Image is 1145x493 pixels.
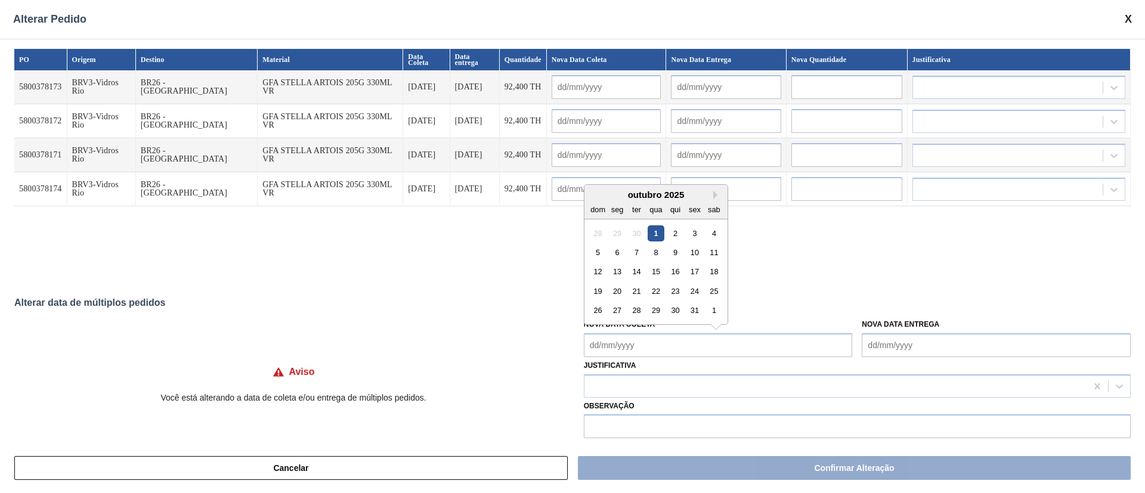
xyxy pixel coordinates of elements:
[500,138,547,172] td: 92,400 TH
[588,224,723,320] div: month 2025-10
[706,244,722,261] div: Choose sábado, 11 de outubro de 2025
[500,172,547,206] td: 92,400 TH
[584,361,636,370] label: Justificativa
[671,75,781,99] input: dd/mm/yyyy
[609,263,625,280] div: Choose segunda-feira, 13 de outubro de 2025
[590,302,606,318] div: Choose domingo, 26 de outubro de 2025
[629,263,645,280] div: Choose terça-feira, 14 de outubro de 2025
[671,177,781,201] input: dd/mm/yyyy
[667,225,683,241] div: Choose quinta-feira, 2 de outubro de 2025
[14,297,1131,308] div: Alterar data de múltiplos pedidos
[450,70,500,104] td: [DATE]
[629,225,645,241] div: Not available terça-feira, 30 de setembro de 2025
[667,283,683,299] div: Choose quinta-feira, 23 de outubro de 2025
[67,172,136,206] td: BRV3-Vidros Rio
[609,244,625,261] div: Choose segunda-feira, 6 de outubro de 2025
[666,49,786,70] th: Nova Data Entrega
[629,302,645,318] div: Choose terça-feira, 28 de outubro de 2025
[136,172,258,206] td: BR26 - [GEOGRAPHIC_DATA]
[706,302,722,318] div: Choose sábado, 1 de novembro de 2025
[403,138,450,172] td: [DATE]
[67,70,136,104] td: BRV3-Vidros Rio
[648,201,664,217] div: qua
[136,49,258,70] th: Destino
[14,393,572,402] p: Você está alterando a data de coleta e/ou entrega de múltiplos pedidos.
[136,70,258,104] td: BR26 - [GEOGRAPHIC_DATA]
[671,143,781,167] input: dd/mm/yyyy
[500,49,547,70] th: Quantidade
[686,225,703,241] div: Choose sexta-feira, 3 de outubro de 2025
[450,49,500,70] th: Data entrega
[686,302,703,318] div: Choose sexta-feira, 31 de outubro de 2025
[590,263,606,280] div: Choose domingo, 12 de outubro de 2025
[14,456,568,480] button: Cancelar
[686,201,703,217] div: sex
[609,302,625,318] div: Choose segunda-feira, 27 de outubro de 2025
[552,75,661,99] input: dd/mm/yyyy
[862,333,1131,357] input: dd/mm/yyyy
[686,263,703,280] div: Choose sexta-feira, 17 de outubro de 2025
[908,49,1131,70] th: Justificativa
[14,172,67,206] td: 5800378174
[547,49,667,70] th: Nova Data Coleta
[686,244,703,261] div: Choose sexta-feira, 10 de outubro de 2025
[403,70,450,104] td: [DATE]
[584,190,728,200] div: outubro 2025
[67,49,136,70] th: Origem
[667,244,683,261] div: Choose quinta-feira, 9 de outubro de 2025
[14,70,67,104] td: 5800378173
[13,13,86,26] span: Alterar Pedido
[136,138,258,172] td: BR26 - [GEOGRAPHIC_DATA]
[648,263,664,280] div: Choose quarta-feira, 15 de outubro de 2025
[686,283,703,299] div: Choose sexta-feira, 24 de outubro de 2025
[862,320,939,328] label: Nova Data Entrega
[706,263,722,280] div: Choose sábado, 18 de outubro de 2025
[584,398,1131,415] label: Observação
[67,104,136,138] td: BRV3-Vidros Rio
[706,225,722,241] div: Choose sábado, 4 de outubro de 2025
[648,244,664,261] div: Choose quarta-feira, 8 de outubro de 2025
[667,263,683,280] div: Choose quinta-feira, 16 de outubro de 2025
[609,283,625,299] div: Choose segunda-feira, 20 de outubro de 2025
[629,244,645,261] div: Choose terça-feira, 7 de outubro de 2025
[609,201,625,217] div: seg
[136,104,258,138] td: BR26 - [GEOGRAPHIC_DATA]
[590,244,606,261] div: Choose domingo, 5 de outubro de 2025
[403,49,450,70] th: Data Coleta
[590,225,606,241] div: Not available domingo, 28 de setembro de 2025
[258,70,403,104] td: GFA STELLA ARTOIS 205G 330ML VR
[648,302,664,318] div: Choose quarta-feira, 29 de outubro de 2025
[289,367,315,377] h4: Aviso
[590,201,606,217] div: dom
[450,172,500,206] td: [DATE]
[629,201,645,217] div: ter
[450,104,500,138] td: [DATE]
[14,104,67,138] td: 5800378172
[14,49,67,70] th: PO
[552,177,661,201] input: dd/mm/yyyy
[584,333,853,357] input: dd/mm/yyyy
[667,302,683,318] div: Choose quinta-feira, 30 de outubro de 2025
[14,138,67,172] td: 5800378171
[706,283,722,299] div: Choose sábado, 25 de outubro de 2025
[609,225,625,241] div: Not available segunda-feira, 29 de setembro de 2025
[713,191,722,199] button: Next Month
[629,283,645,299] div: Choose terça-feira, 21 de outubro de 2025
[258,49,403,70] th: Material
[500,104,547,138] td: 92,400 TH
[403,104,450,138] td: [DATE]
[258,138,403,172] td: GFA STELLA ARTOIS 205G 330ML VR
[552,143,661,167] input: dd/mm/yyyy
[648,225,664,241] div: Choose quarta-feira, 1 de outubro de 2025
[706,201,722,217] div: sab
[648,283,664,299] div: Choose quarta-feira, 22 de outubro de 2025
[667,201,683,217] div: qui
[500,70,547,104] td: 92,400 TH
[403,172,450,206] td: [DATE]
[671,109,781,133] input: dd/mm/yyyy
[590,283,606,299] div: Choose domingo, 19 de outubro de 2025
[67,138,136,172] td: BRV3-Vidros Rio
[258,172,403,206] td: GFA STELLA ARTOIS 205G 330ML VR
[258,104,403,138] td: GFA STELLA ARTOIS 205G 330ML VR
[787,49,908,70] th: Nova Quantidade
